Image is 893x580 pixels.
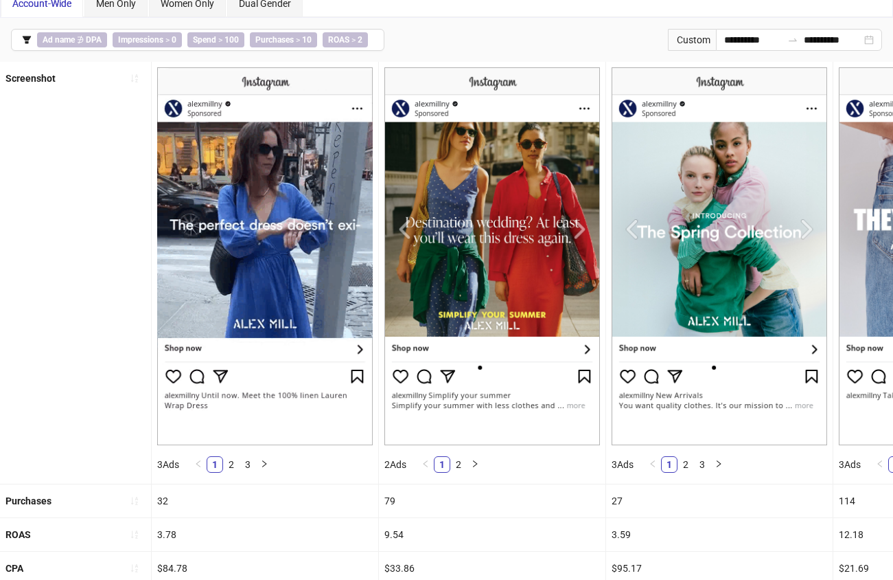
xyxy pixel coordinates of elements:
[379,518,605,551] div: 9.54
[787,34,798,45] span: swap-right
[710,456,727,473] li: Next Page
[379,484,605,517] div: 79
[434,457,450,472] a: 1
[323,32,368,47] span: >
[190,456,207,473] li: Previous Page
[384,67,600,445] img: Screenshot 120224946955190579
[612,67,827,445] img: Screenshot 120216104152420579
[302,35,312,45] b: 10
[872,456,888,473] li: Previous Page
[256,456,272,473] li: Next Page
[787,34,798,45] span: to
[224,35,239,45] b: 100
[207,456,223,473] li: 1
[157,67,373,445] img: Screenshot 120222207259740579
[695,457,710,472] a: 3
[5,529,31,540] b: ROAS
[193,35,216,45] b: Spend
[130,530,139,539] span: sort-ascending
[668,29,716,51] div: Custom
[152,518,378,551] div: 3.78
[451,457,466,472] a: 2
[612,459,634,470] span: 3 Ads
[417,456,434,473] li: Previous Page
[152,484,378,517] div: 32
[678,457,693,472] a: 2
[710,456,727,473] button: right
[43,35,75,45] b: Ad name
[645,456,661,473] button: left
[113,32,182,47] span: >
[190,456,207,473] button: left
[224,457,239,472] a: 2
[649,460,657,468] span: left
[223,456,240,473] li: 2
[471,460,479,468] span: right
[240,456,256,473] li: 3
[384,459,406,470] span: 2 Ads
[645,456,661,473] li: Previous Page
[130,564,139,573] span: sort-ascending
[240,457,255,472] a: 3
[662,457,677,472] a: 1
[255,35,294,45] b: Purchases
[606,484,833,517] div: 27
[250,32,317,47] span: >
[661,456,677,473] li: 1
[5,563,23,574] b: CPA
[118,35,163,45] b: Impressions
[434,456,450,473] li: 1
[37,32,107,47] span: ∌
[86,35,102,45] b: DPA
[677,456,694,473] li: 2
[256,456,272,473] button: right
[5,73,56,84] b: Screenshot
[839,459,861,470] span: 3 Ads
[194,460,202,468] span: left
[157,459,179,470] span: 3 Ads
[130,74,139,83] span: sort-ascending
[207,457,222,472] a: 1
[421,460,430,468] span: left
[450,456,467,473] li: 2
[328,35,349,45] b: ROAS
[172,35,176,45] b: 0
[872,456,888,473] button: left
[187,32,244,47] span: >
[358,35,362,45] b: 2
[5,495,51,506] b: Purchases
[11,29,384,51] button: Ad name ∌ DPAImpressions > 0Spend > 100Purchases > 10ROAS > 2
[130,496,139,506] span: sort-ascending
[694,456,710,473] li: 3
[260,460,268,468] span: right
[417,456,434,473] button: left
[876,460,884,468] span: left
[606,518,833,551] div: 3.59
[467,456,483,473] li: Next Page
[22,35,32,45] span: filter
[715,460,723,468] span: right
[467,456,483,473] button: right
